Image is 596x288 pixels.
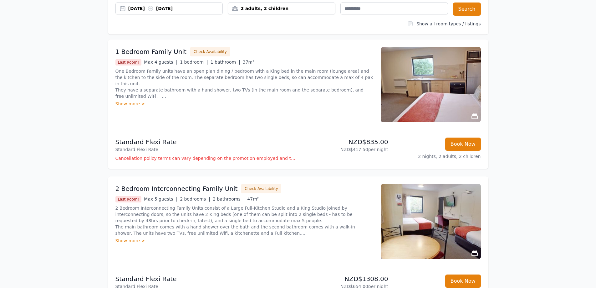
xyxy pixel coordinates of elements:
p: 2 nights, 2 adults, 2 children [393,153,481,160]
button: Book Now [445,275,481,288]
h3: 1 Bedroom Family Unit [115,47,186,56]
span: Last Room! [115,59,142,65]
span: 1 bathroom | [211,60,240,65]
span: 2 bedrooms | [180,196,210,202]
label: Show all room types / listings [416,21,481,26]
span: Max 4 guests | [144,60,177,65]
span: 1 bedroom | [180,60,208,65]
button: Check Availability [190,47,230,56]
p: NZD$835.00 [301,138,388,146]
button: Search [453,3,481,16]
p: NZD$1308.00 [301,275,388,283]
span: 47m² [247,196,259,202]
div: Show more > [115,101,373,107]
p: Standard Flexi Rate [115,275,296,283]
p: Cancellation policy terms can vary depending on the promotion employed and the time of stay of th... [115,155,296,161]
p: NZD$417.50 per night [301,146,388,153]
p: 2 Bedroom Interconnecting Family Units consist of a Large Full-Kitchen Studio and a King Studio j... [115,205,373,236]
button: Book Now [445,138,481,151]
button: Check Availability [241,184,281,193]
div: 2 adults, 2 children [228,5,335,12]
span: Last Room! [115,196,142,202]
p: Standard Flexi Rate [115,146,296,153]
span: 2 bathrooms | [213,196,245,202]
span: Max 5 guests | [144,196,177,202]
p: Standard Flexi Rate [115,138,296,146]
h3: 2 Bedroom Interconnecting Family Unit [115,184,238,193]
div: [DATE] [DATE] [128,5,223,12]
span: 37m² [243,60,254,65]
p: One Bedroom Family units have an open plan dining / bedroom with a King bed in the main room (lou... [115,68,373,99]
div: Show more > [115,238,373,244]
